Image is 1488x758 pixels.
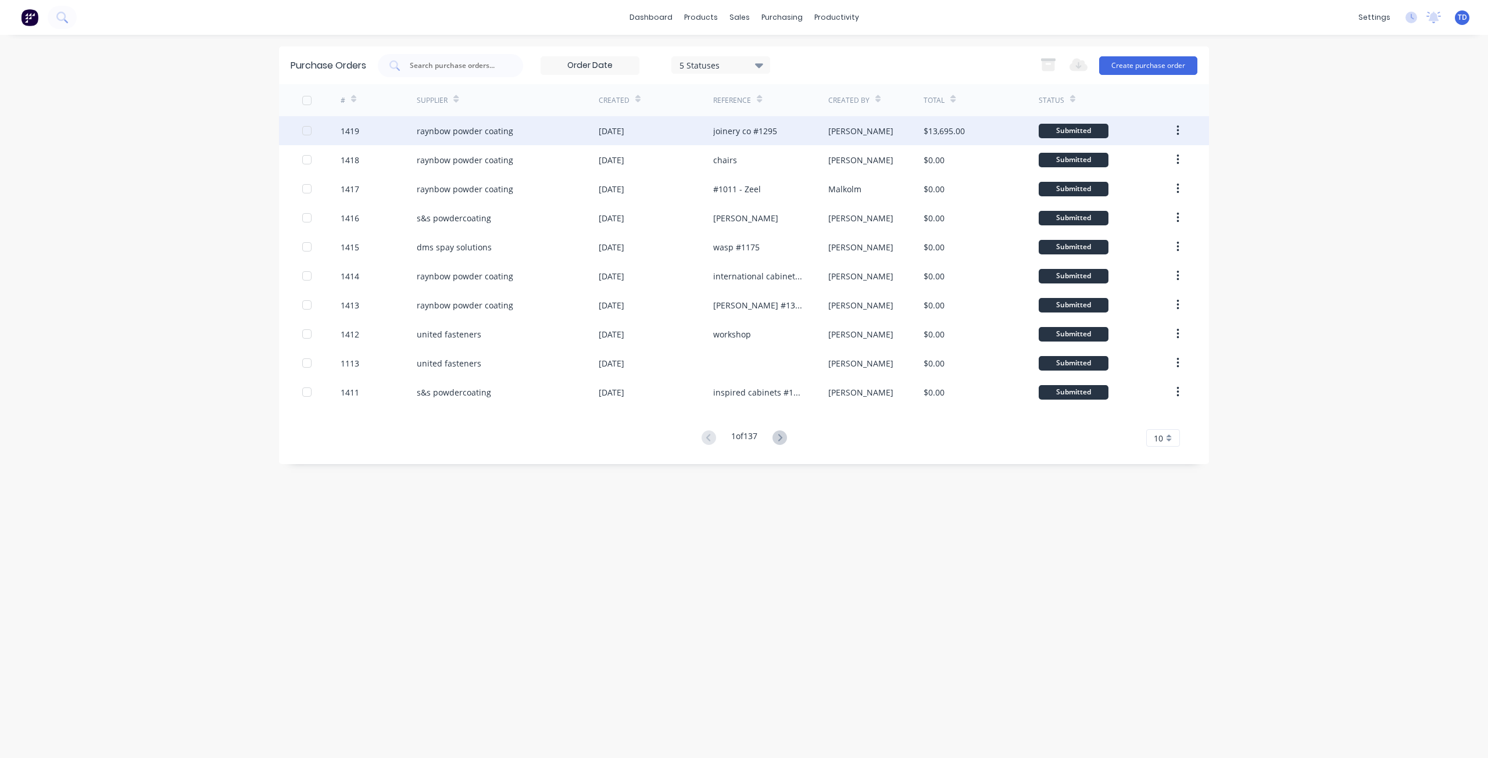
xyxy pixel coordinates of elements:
img: Factory [21,9,38,26]
div: 1414 [341,270,359,282]
div: [PERSON_NAME] [713,212,778,224]
div: raynbow powder coating [417,125,513,137]
div: Malkolm [828,183,861,195]
div: dms spay solutions [417,241,492,253]
div: [DATE] [599,270,624,282]
div: [DATE] [599,183,624,195]
div: 1411 [341,386,359,398]
div: united fasteners [417,328,481,340]
div: Purchase Orders [291,59,366,73]
div: # [341,95,345,106]
div: [PERSON_NAME] [828,270,893,282]
div: $0.00 [924,386,945,398]
div: [PERSON_NAME] [828,386,893,398]
div: raynbow powder coating [417,154,513,166]
div: raynbow powder coating [417,183,513,195]
div: workshop [713,328,751,340]
div: 1412 [341,328,359,340]
a: dashboard [624,9,678,26]
div: [PERSON_NAME] [828,125,893,137]
div: sales [724,9,756,26]
div: Submitted [1039,153,1108,167]
div: Submitted [1039,298,1108,312]
span: TD [1458,12,1467,23]
div: $0.00 [924,183,945,195]
div: 1415 [341,241,359,253]
div: s&s powdercoating [417,386,491,398]
div: $0.00 [924,154,945,166]
div: raynbow powder coating [417,270,513,282]
div: $0.00 [924,270,945,282]
div: international cabinets #1218 [713,270,804,282]
div: Total [924,95,945,106]
div: Created By [828,95,870,106]
div: $0.00 [924,328,945,340]
div: [DATE] [599,241,624,253]
div: [DATE] [599,212,624,224]
div: 1419 [341,125,359,137]
div: [PERSON_NAME] [828,154,893,166]
div: [DATE] [599,154,624,166]
div: 5 Statuses [679,59,763,71]
div: $0.00 [924,357,945,369]
div: 1418 [341,154,359,166]
div: [DATE] [599,299,624,311]
div: Status [1039,95,1064,106]
div: 1113 [341,357,359,369]
div: Submitted [1039,356,1108,371]
div: [PERSON_NAME] [828,328,893,340]
div: Submitted [1039,240,1108,254]
div: [PERSON_NAME] #1328 amg #1325 [713,299,804,311]
div: $0.00 [924,212,945,224]
div: Supplier [417,95,448,106]
div: settings [1353,9,1396,26]
div: Submitted [1039,182,1108,196]
div: raynbow powder coating [417,299,513,311]
input: Search purchase orders... [409,60,505,71]
div: chairs [713,154,737,166]
div: joinery co #1295 [713,125,777,137]
div: Created [599,95,629,106]
div: $0.00 [924,299,945,311]
div: united fasteners [417,357,481,369]
div: 1416 [341,212,359,224]
div: purchasing [756,9,809,26]
div: 1413 [341,299,359,311]
div: $0.00 [924,241,945,253]
div: [DATE] [599,357,624,369]
div: [PERSON_NAME] [828,299,893,311]
div: Submitted [1039,211,1108,225]
div: products [678,9,724,26]
span: 10 [1154,432,1163,444]
div: s&s powdercoating [417,212,491,224]
div: Submitted [1039,385,1108,400]
div: [PERSON_NAME] [828,241,893,253]
div: productivity [809,9,865,26]
div: [PERSON_NAME] [828,357,893,369]
div: inspired cabinets #1300 [713,386,804,398]
div: $13,695.00 [924,125,965,137]
div: #1011 - Zeel [713,183,761,195]
div: 1 of 137 [731,430,757,447]
div: Reference [713,95,751,106]
div: wasp #1175 [713,241,760,253]
div: [PERSON_NAME] [828,212,893,224]
div: [DATE] [599,125,624,137]
div: Submitted [1039,327,1108,342]
div: 1417 [341,183,359,195]
input: Order Date [541,57,639,74]
div: [DATE] [599,386,624,398]
div: Submitted [1039,124,1108,138]
div: [DATE] [599,328,624,340]
button: Create purchase order [1099,56,1197,75]
div: Submitted [1039,269,1108,283]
